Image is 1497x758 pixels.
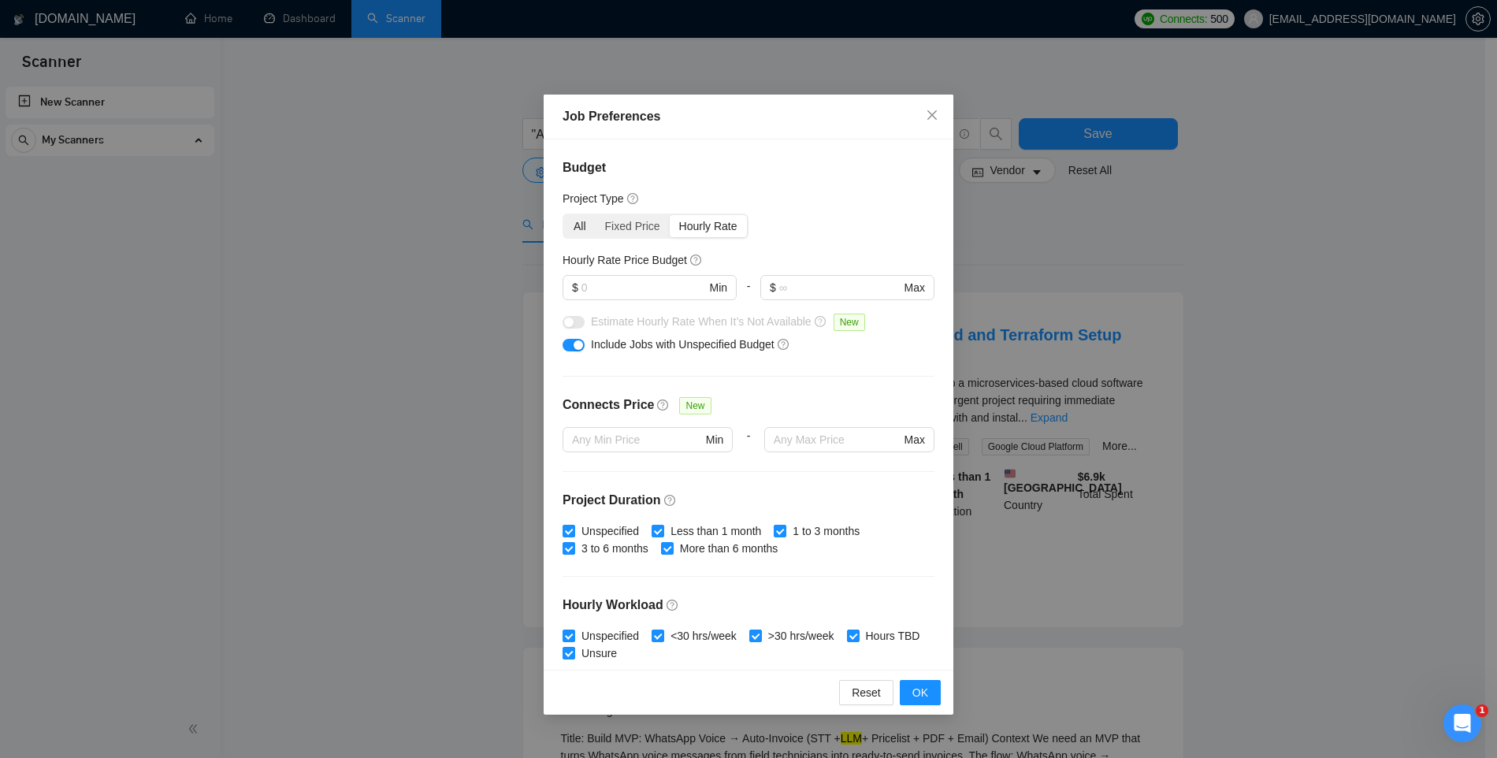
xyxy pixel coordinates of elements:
[737,275,760,313] div: -
[563,190,624,207] h5: Project Type
[706,431,724,448] span: Min
[563,396,654,414] h4: Connects Price
[770,279,776,296] span: $
[774,431,901,448] input: Any Max Price
[563,596,934,615] h4: Hourly Workload
[839,680,893,705] button: Reset
[572,431,703,448] input: Any Min Price
[834,314,865,331] span: New
[912,684,928,701] span: OK
[815,315,827,328] span: question-circle
[591,338,775,351] span: Include Jobs with Unspecified Budget
[852,684,881,701] span: Reset
[905,431,925,448] span: Max
[657,399,670,411] span: question-circle
[670,215,747,237] div: Hourly Rate
[575,645,623,662] span: Unsure
[1443,704,1481,742] iframe: Intercom live chat
[564,215,596,237] div: All
[860,627,927,645] span: Hours TBD
[664,494,677,507] span: question-circle
[664,627,743,645] span: <30 hrs/week
[563,491,934,510] h4: Project Duration
[596,215,670,237] div: Fixed Price
[779,279,901,296] input: ∞
[563,107,934,126] div: Job Preferences
[679,397,711,414] span: New
[733,427,763,471] div: -
[778,338,790,351] span: question-circle
[926,109,938,121] span: close
[709,279,727,296] span: Min
[667,599,679,611] span: question-circle
[627,192,640,205] span: question-circle
[575,627,645,645] span: Unspecified
[905,279,925,296] span: Max
[911,95,953,137] button: Close
[575,522,645,540] span: Unspecified
[581,279,707,296] input: 0
[762,627,841,645] span: >30 hrs/week
[664,522,767,540] span: Less than 1 month
[900,680,941,705] button: OK
[591,315,812,328] span: Estimate Hourly Rate When It’s Not Available
[674,540,785,557] span: More than 6 months
[1476,704,1488,717] span: 1
[786,522,866,540] span: 1 to 3 months
[690,254,703,266] span: question-circle
[563,158,934,177] h4: Budget
[572,279,578,296] span: $
[575,540,655,557] span: 3 to 6 months
[563,251,687,269] h5: Hourly Rate Price Budget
